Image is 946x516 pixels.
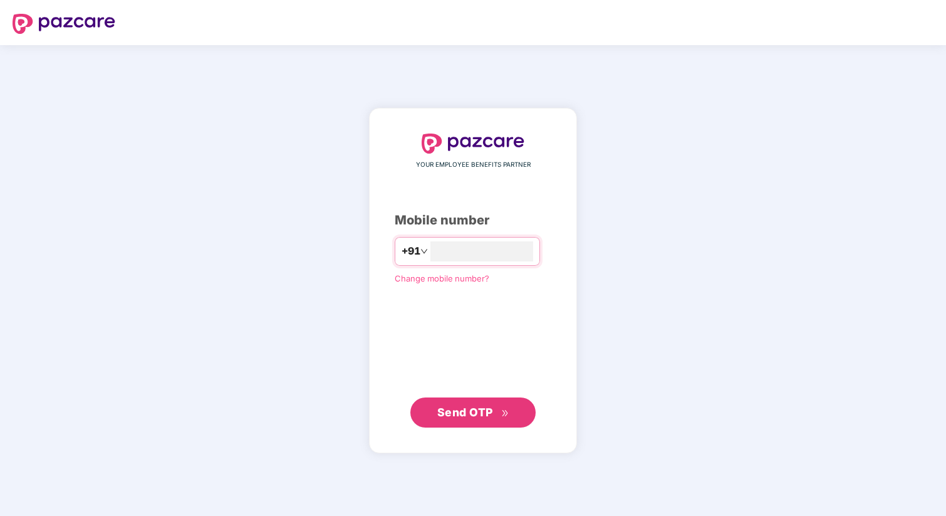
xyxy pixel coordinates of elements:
[420,248,428,255] span: down
[416,160,531,170] span: YOUR EMPLOYEE BENEFITS PARTNER
[13,14,115,34] img: logo
[395,273,489,283] a: Change mobile number?
[422,134,524,154] img: logo
[437,406,493,419] span: Send OTP
[402,243,420,259] span: +91
[501,409,509,418] span: double-right
[395,211,551,230] div: Mobile number
[410,398,536,428] button: Send OTPdouble-right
